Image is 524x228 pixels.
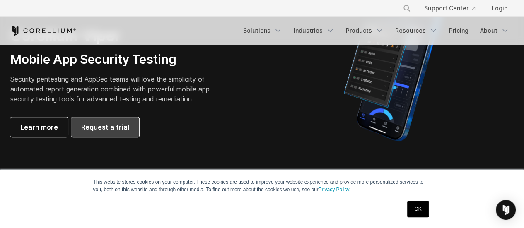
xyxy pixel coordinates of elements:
div: Navigation Menu [393,1,514,16]
a: Industries [289,23,339,38]
p: Security pentesting and AppSec teams will love the simplicity of automated report generation comb... [10,74,222,104]
a: Resources [390,23,442,38]
a: OK [407,201,428,217]
button: Search [399,1,414,16]
a: Products [341,23,389,38]
a: Pricing [444,23,473,38]
div: Navigation Menu [238,23,514,38]
a: Request a trial [71,117,139,137]
a: Support Center [418,1,482,16]
span: Learn more [20,122,58,132]
p: This website stores cookies on your computer. These cookies are used to improve your website expe... [93,178,431,193]
a: Login [485,1,514,16]
a: Solutions [238,23,287,38]
span: Request a trial [81,122,129,132]
a: Privacy Policy. [319,187,350,192]
h3: Mobile App Security Testing [10,52,222,67]
a: About [475,23,514,38]
a: Learn more [10,117,68,137]
a: Corellium Home [10,26,76,36]
div: Open Intercom Messenger [496,200,516,220]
